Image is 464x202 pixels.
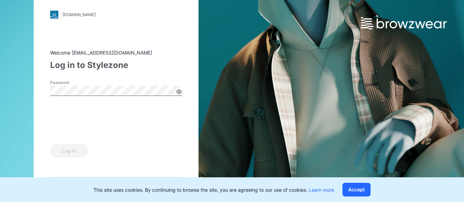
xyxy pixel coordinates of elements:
div: [DOMAIN_NAME] [63,12,96,17]
a: Learn more [309,187,334,193]
div: Log in to Stylezone [50,59,182,71]
iframe: reCAPTCHA [50,106,155,133]
button: Accept [342,183,371,197]
p: This site uses cookies. By continuing to browse the site, you are agreeing to our use of cookies. [93,186,334,193]
a: [DOMAIN_NAME] [50,10,182,19]
label: Password [50,79,98,85]
img: browzwear-logo.e42bd6dac1945053ebaf764b6aa21510.svg [361,17,447,29]
img: stylezone-logo.562084cfcfab977791bfbf7441f1a819.svg [50,10,58,19]
div: Welcome [EMAIL_ADDRESS][DOMAIN_NAME] [50,49,182,56]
